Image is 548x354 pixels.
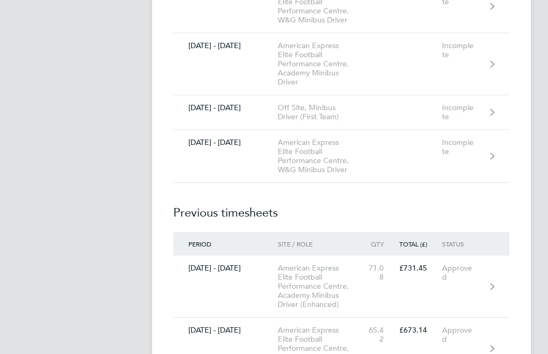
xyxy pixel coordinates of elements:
a: [DATE] - [DATE]American Express Elite Football Performance Centre, W&G Minibus DriverIncomplete [173,130,509,183]
div: American Express Elite Football Performance Centre, W&G Minibus Driver [278,138,365,174]
h2: Previous timesheets [173,183,509,232]
a: [DATE] - [DATE]Off Site, Minibus Driver (First Team)Incomplete [173,95,509,130]
div: Incomplete [442,138,489,156]
div: Off Site, Minibus Driver (First Team) [278,103,365,121]
div: 65.42 [365,326,399,344]
div: [DATE] - [DATE] [173,138,278,147]
div: Total (£) [399,240,443,248]
a: [DATE] - [DATE]American Express Elite Football Performance Centre, Academy Minibus Driver (Enhanc... [173,256,509,318]
div: Qty [365,240,399,248]
div: Incomplete [442,103,489,121]
div: [DATE] - [DATE] [173,41,278,50]
div: American Express Elite Football Performance Centre, Academy Minibus Driver [278,41,365,87]
div: Site / Role [278,240,365,248]
div: American Express Elite Football Performance Centre, Academy Minibus Driver (Enhanced) [278,264,365,309]
div: 71.08 [365,264,399,282]
div: Approved [442,264,489,282]
div: [DATE] - [DATE] [173,326,278,335]
div: £673.14 [399,326,443,335]
div: £731.45 [399,264,443,273]
div: [DATE] - [DATE] [173,103,278,112]
div: [DATE] - [DATE] [173,264,278,273]
div: Status [442,240,489,248]
span: Period [188,240,211,248]
div: Approved [442,326,489,344]
div: Incomplete [442,41,489,59]
a: [DATE] - [DATE]American Express Elite Football Performance Centre, Academy Minibus DriverIncomplete [173,33,509,95]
